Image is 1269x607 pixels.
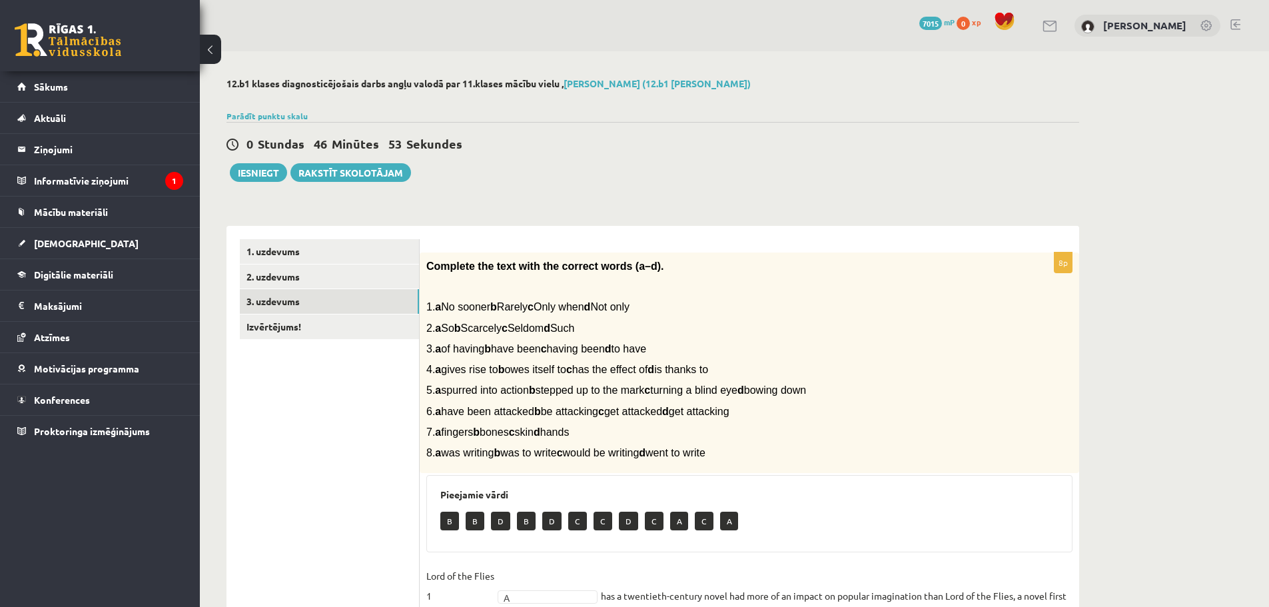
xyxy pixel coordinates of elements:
[34,81,68,93] span: Sākums
[34,291,183,321] legend: Maksājumi
[165,172,183,190] i: 1
[426,447,705,458] span: 8. was writing was to write would be writing went to write
[435,364,441,375] b: a
[17,259,183,290] a: Digitālie materiāli
[944,17,955,27] span: mP
[534,426,540,438] b: d
[426,384,806,396] span: 5. spurred into action stepped up to the mark turning a blind eye bowing down
[1081,20,1094,33] img: Daņila Haritoncevs
[17,71,183,102] a: Sākums
[426,426,569,438] span: 7. fingers bones skin hands
[17,228,183,259] a: [DEMOGRAPHIC_DATA]
[639,447,645,458] b: d
[17,134,183,165] a: Ziņojumi
[647,364,654,375] b: d
[258,136,304,151] span: Stundas
[17,197,183,227] a: Mācību materiāli
[435,343,441,354] b: a
[34,112,66,124] span: Aktuāli
[226,78,1079,89] h2: 12.b1 klases diagnosticējošais darbs angļu valodā par 11.klases mācību vielu ,
[246,136,253,151] span: 0
[670,512,688,530] p: A
[426,566,494,606] p: Lord of the Flies 1
[34,165,183,196] legend: Informatīvie ziņojumi
[466,512,484,530] p: B
[17,353,183,384] a: Motivācijas programma
[34,269,113,281] span: Digitālie materiāli
[435,426,441,438] b: a
[972,17,981,27] span: xp
[544,322,550,334] b: d
[473,426,480,438] b: b
[406,136,462,151] span: Sekundes
[34,425,150,437] span: Proktoringa izmēģinājums
[426,406,729,417] span: 6. have been attacked be attacking get attacked get attacking
[542,512,562,530] p: D
[498,364,505,375] b: b
[454,322,461,334] b: b
[645,512,663,530] p: C
[720,512,738,530] p: A
[529,384,536,396] b: b
[919,17,942,30] span: 7015
[1103,19,1186,32] a: [PERSON_NAME]
[564,77,751,89] a: [PERSON_NAME] (12.b1 [PERSON_NAME])
[528,301,534,312] b: c
[644,384,650,396] b: c
[1054,252,1072,273] p: 8p
[662,406,669,417] b: d
[919,17,955,27] a: 7015 mP
[695,512,713,530] p: C
[605,343,612,354] b: d
[490,301,497,312] b: b
[34,331,70,343] span: Atzīmes
[498,590,598,604] a: A
[584,301,591,312] b: d
[17,384,183,415] a: Konferences
[290,163,411,182] a: Rakstīt skolotājam
[598,406,604,417] b: c
[541,343,547,354] b: c
[494,447,500,458] b: b
[17,165,183,196] a: Informatīvie ziņojumi1
[737,384,744,396] b: d
[491,512,510,530] p: D
[957,17,970,30] span: 0
[15,23,121,57] a: Rīgas 1. Tālmācības vidusskola
[435,301,441,312] b: a
[568,512,587,530] p: C
[388,136,402,151] span: 53
[504,591,580,604] span: A
[426,261,664,272] span: Complete the text with the correct words (a–d).
[314,136,327,151] span: 46
[17,322,183,352] a: Atzīmes
[226,111,308,121] a: Parādīt punktu skalu
[566,364,572,375] b: c
[240,239,419,264] a: 1. uzdevums
[435,384,441,396] b: a
[34,394,90,406] span: Konferences
[440,512,459,530] p: B
[957,17,987,27] a: 0 xp
[34,237,139,249] span: [DEMOGRAPHIC_DATA]
[509,426,515,438] b: c
[517,512,536,530] p: B
[619,512,638,530] p: D
[594,512,612,530] p: C
[534,406,541,417] b: b
[435,322,441,334] b: a
[435,406,441,417] b: a
[17,291,183,321] a: Maksājumi
[34,206,108,218] span: Mācību materiāli
[426,301,630,312] span: 1. No sooner Rarely Only when Not only
[484,343,491,354] b: b
[34,134,183,165] legend: Ziņojumi
[426,343,646,354] span: 3. of having have been having been to have
[240,265,419,289] a: 2. uzdevums
[502,322,508,334] b: c
[426,364,708,375] span: 4. gives rise to owes itself to has the effect of is thanks to
[240,289,419,314] a: 3. uzdevums
[240,314,419,339] a: Izvērtējums!
[557,447,563,458] b: c
[332,136,379,151] span: Minūtes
